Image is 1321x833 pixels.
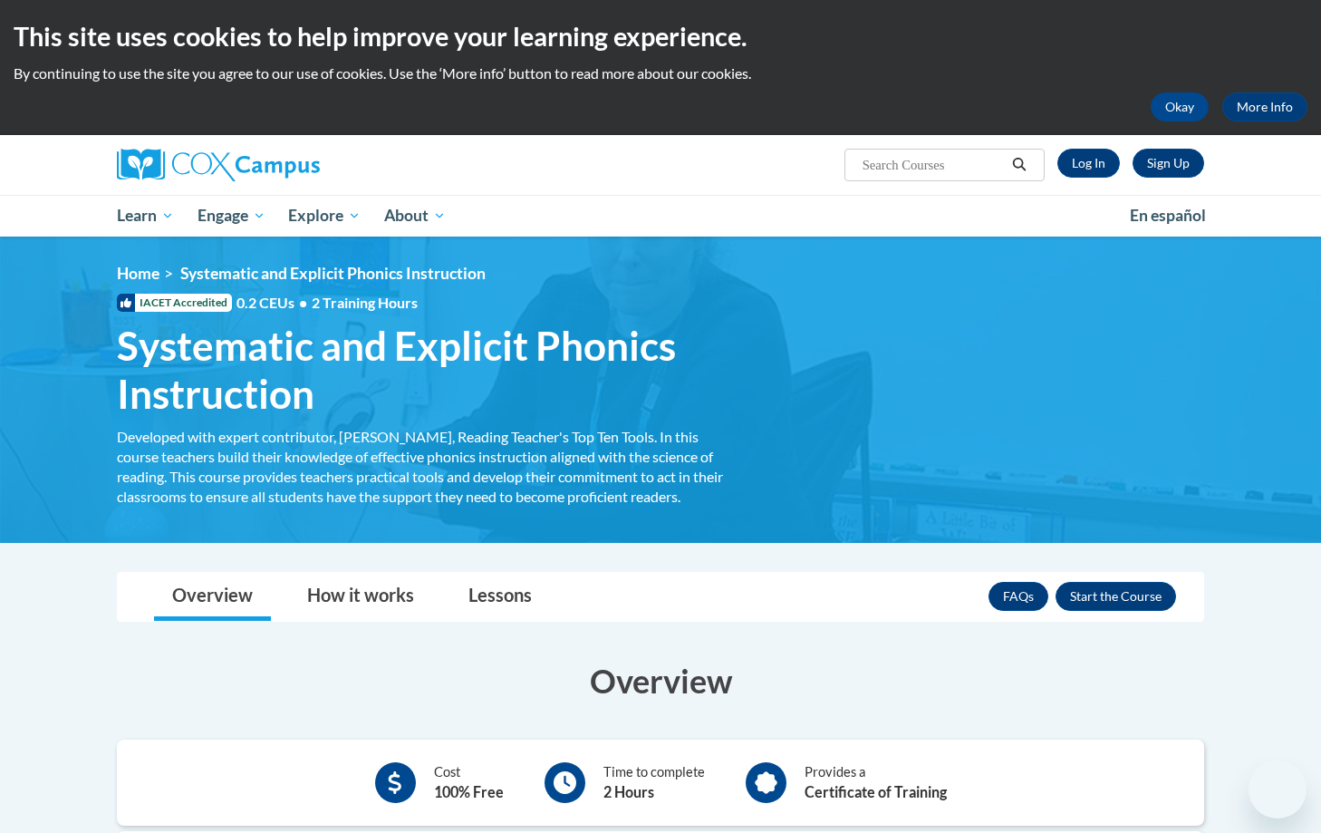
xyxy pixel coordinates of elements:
[1222,92,1307,121] a: More Info
[861,154,1006,176] input: Search Courses
[603,762,705,803] div: Time to complete
[312,294,418,311] span: 2 Training Hours
[117,149,461,181] a: Cox Campus
[117,322,742,418] span: Systematic and Explicit Phonics Instruction
[372,195,458,237] a: About
[1118,197,1218,235] a: En español
[434,783,504,800] b: 100% Free
[1130,206,1206,225] span: En español
[14,63,1307,83] p: By continuing to use the site you agree to our use of cookies. Use the ‘More info’ button to read...
[117,427,742,507] div: Developed with expert contributor, [PERSON_NAME], Reading Teacher's Top Ten Tools. In this course...
[1006,154,1033,176] button: Search
[805,762,947,803] div: Provides a
[14,18,1307,54] h2: This site uses cookies to help improve your learning experience.
[1151,92,1209,121] button: Okay
[186,195,277,237] a: Engage
[289,573,432,621] a: How it works
[117,205,174,227] span: Learn
[288,205,361,227] span: Explore
[117,294,232,312] span: IACET Accredited
[1057,149,1120,178] a: Log In
[117,658,1204,703] h3: Overview
[276,195,372,237] a: Explore
[117,149,320,181] img: Cox Campus
[236,293,418,313] span: 0.2 CEUs
[384,205,446,227] span: About
[988,582,1048,611] a: FAQs
[805,783,947,800] b: Certificate of Training
[180,264,486,283] span: Systematic and Explicit Phonics Instruction
[603,783,654,800] b: 2 Hours
[154,573,271,621] a: Overview
[434,762,504,803] div: Cost
[299,294,307,311] span: •
[450,573,550,621] a: Lessons
[1056,582,1176,611] button: Enroll
[1133,149,1204,178] a: Register
[1249,760,1307,818] iframe: Botón para iniciar la ventana de mensajería
[105,195,186,237] a: Learn
[198,205,265,227] span: Engage
[117,264,159,283] a: Home
[90,195,1231,237] div: Main menu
